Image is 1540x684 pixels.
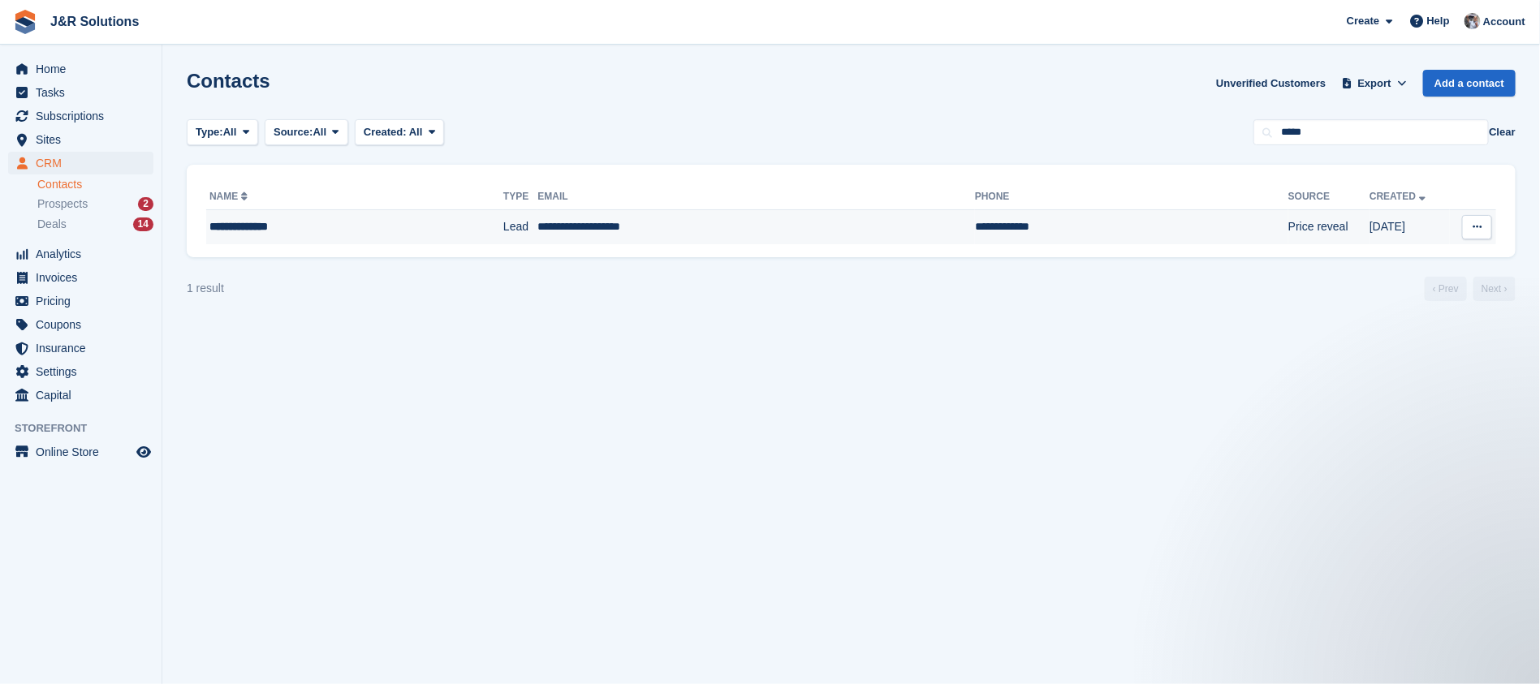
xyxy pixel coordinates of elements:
[36,337,133,359] span: Insurance
[8,313,153,336] a: menu
[1421,277,1519,301] nav: Page
[36,313,133,336] span: Coupons
[187,280,224,297] div: 1 result
[975,184,1288,210] th: Phone
[36,105,133,127] span: Subscriptions
[196,124,223,140] span: Type:
[36,128,133,151] span: Sites
[134,442,153,462] a: Preview store
[1339,70,1410,97] button: Export
[36,441,133,463] span: Online Store
[1425,277,1467,301] a: Previous
[36,266,133,289] span: Invoices
[36,58,133,80] span: Home
[274,124,313,140] span: Source:
[36,81,133,104] span: Tasks
[13,10,37,34] img: stora-icon-8386f47178a22dfd0bd8f6a31ec36ba5ce8667c1dd55bd0f319d3a0aa187defe.svg
[8,441,153,463] a: menu
[503,210,537,244] td: Lead
[8,58,153,80] a: menu
[8,266,153,289] a: menu
[8,81,153,104] a: menu
[8,128,153,151] a: menu
[187,119,258,146] button: Type: All
[1473,277,1516,301] a: Next
[1288,184,1370,210] th: Source
[37,217,67,232] span: Deals
[1370,210,1450,244] td: [DATE]
[8,360,153,383] a: menu
[1347,13,1379,29] span: Create
[133,217,153,231] div: 14
[8,105,153,127] a: menu
[36,152,133,174] span: CRM
[37,196,153,213] a: Prospects 2
[503,184,537,210] th: Type
[1427,13,1450,29] span: Help
[44,8,145,35] a: J&R Solutions
[1483,14,1525,30] span: Account
[8,384,153,407] a: menu
[8,243,153,265] a: menu
[409,126,423,138] span: All
[313,124,327,140] span: All
[37,216,153,233] a: Deals 14
[15,420,162,437] span: Storefront
[138,197,153,211] div: 2
[209,191,251,202] a: Name
[355,119,444,146] button: Created: All
[36,360,133,383] span: Settings
[8,152,153,174] a: menu
[364,126,407,138] span: Created:
[1370,191,1429,202] a: Created
[1423,70,1516,97] a: Add a contact
[1489,124,1516,140] button: Clear
[187,70,270,92] h1: Contacts
[36,243,133,265] span: Analytics
[37,177,153,192] a: Contacts
[223,124,237,140] span: All
[1358,75,1391,92] span: Export
[265,119,348,146] button: Source: All
[1465,13,1481,29] img: Steve Revell
[1210,70,1332,97] a: Unverified Customers
[8,290,153,312] a: menu
[8,337,153,359] a: menu
[37,196,88,212] span: Prospects
[36,384,133,407] span: Capital
[537,184,974,210] th: Email
[36,290,133,312] span: Pricing
[1288,210,1370,244] td: Price reveal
